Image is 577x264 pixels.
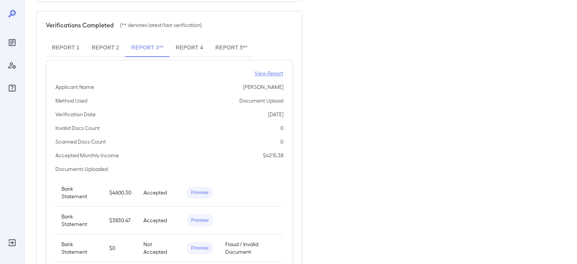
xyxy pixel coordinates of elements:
button: Report 5** [209,39,253,57]
div: Log Out [6,237,18,249]
p: [DATE] [268,111,283,118]
p: Accepted Monthly Income [55,152,119,159]
p: Bank Statement [61,240,97,256]
div: Preview [187,187,213,199]
table: simple table [55,179,283,262]
p: 0 [280,138,283,145]
p: Fraud / Invalid Document [225,240,277,256]
p: $ 0 [109,244,131,252]
p: Bank Statement [61,213,97,228]
h5: Verifications Completed [46,21,114,30]
div: Reports [6,36,18,49]
p: Document Upload [239,97,283,104]
p: 0 [280,124,283,132]
p: Verification Date [55,111,96,118]
button: Report 2 [86,39,126,57]
button: Report 1 [46,39,86,57]
p: Not Accepted [143,240,175,256]
div: Manage Users [6,59,18,71]
p: Applicant Name [55,83,94,91]
p: Scanned Docs Count [55,138,106,145]
p: $ 3830.47 [109,217,131,224]
div: FAQ [6,82,18,94]
span: Preview [187,245,213,252]
p: Bank Statement [61,185,97,200]
a: View Report [255,70,283,77]
button: Report 3** [125,39,169,57]
p: Documents Uploaded [55,165,108,173]
div: Preview [187,214,213,226]
p: $ 4600.30 [109,189,131,196]
p: Accepted [143,189,175,196]
p: Accepted [143,217,175,224]
button: Report 4 [170,39,209,57]
p: (** denotes latest/last verification) [120,21,202,29]
p: Invalid Docs Count [55,124,100,132]
p: [PERSON_NAME] [243,83,283,91]
div: Preview [187,242,213,254]
span: Preview [187,189,213,196]
span: Preview [187,217,213,224]
p: $ 4215.38 [263,152,283,159]
p: Method Used [55,97,87,104]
